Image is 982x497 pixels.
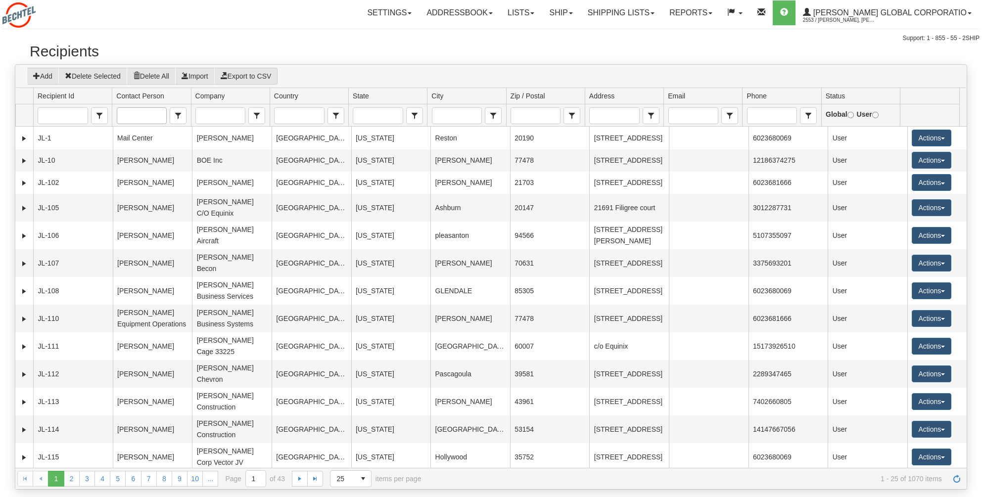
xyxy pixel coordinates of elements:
[351,415,431,443] td: [US_STATE]
[351,222,431,249] td: [US_STATE]
[113,222,192,249] td: [PERSON_NAME]
[38,91,74,101] span: Recipient Id
[192,172,272,194] td: [PERSON_NAME]
[272,172,351,194] td: [GEOGRAPHIC_DATA]
[19,203,29,213] a: Expand
[170,108,186,124] span: select
[510,443,590,471] td: 35752
[590,108,639,124] input: Address
[175,68,215,85] button: Import
[351,172,431,194] td: [US_STATE]
[58,68,127,85] button: Delete Selected
[510,149,590,172] td: 77478
[663,104,742,127] td: filter cell
[511,108,560,124] input: Zip / Postal
[19,397,29,407] a: Expand
[272,149,351,172] td: [GEOGRAPHIC_DATA]
[510,127,590,149] td: 20190
[959,198,981,299] iframe: chat widget
[589,415,669,443] td: [STREET_ADDRESS]
[360,0,419,25] a: Settings
[800,107,817,124] span: Phone
[828,360,907,388] td: User
[192,222,272,249] td: [PERSON_NAME] Aircraft
[430,305,510,332] td: [PERSON_NAME]
[828,222,907,249] td: User
[828,249,907,277] td: User
[33,388,113,415] td: JL-113
[748,149,828,172] td: 12186374275
[432,108,481,124] input: City
[589,443,669,471] td: [STREET_ADDRESS]
[275,108,324,124] input: Country
[430,194,510,222] td: Ashburn
[113,172,192,194] td: [PERSON_NAME]
[192,443,272,471] td: [PERSON_NAME] Corp Vector JV
[202,471,218,487] a: ...
[912,152,951,169] button: Actions
[912,365,951,382] button: Actions
[748,249,828,277] td: 3375693201
[64,471,80,487] a: 2
[19,231,29,241] a: Expand
[192,360,272,388] td: [PERSON_NAME] Chevron
[795,0,979,25] a: [PERSON_NAME] Global Corporatio 2553 / [PERSON_NAME], [PERSON_NAME]
[912,255,951,271] button: Actions
[857,109,879,120] label: User
[328,108,344,124] span: select
[430,388,510,415] td: [PERSON_NAME]
[430,249,510,277] td: [PERSON_NAME]
[19,369,29,379] a: Expand
[351,249,431,277] td: [US_STATE]
[510,360,590,388] td: 39581
[19,259,29,269] a: Expand
[589,91,614,101] span: Address
[113,194,192,222] td: [PERSON_NAME]
[113,277,192,305] td: [PERSON_NAME]
[79,471,95,487] a: 3
[351,127,431,149] td: [US_STATE]
[430,149,510,172] td: [PERSON_NAME]
[912,282,951,299] button: Actions
[748,332,828,360] td: 15173926510
[192,277,272,305] td: [PERSON_NAME] Business Services
[274,91,298,101] span: Country
[2,2,36,28] img: logo2553.jpg
[803,15,877,25] span: 2553 / [PERSON_NAME], [PERSON_NAME]
[510,222,590,249] td: 94566
[272,249,351,277] td: [GEOGRAPHIC_DATA]
[351,194,431,222] td: [US_STATE]
[564,108,580,124] span: select
[542,0,580,25] a: Ship
[351,388,431,415] td: [US_STATE]
[748,360,828,388] td: 2289347465
[949,471,965,487] a: Refresh
[748,388,828,415] td: 7402660805
[510,172,590,194] td: 21703
[589,360,669,388] td: [STREET_ADDRESS]
[110,471,126,487] a: 5
[500,0,542,25] a: Lists
[589,194,669,222] td: 21691 Filigree court
[821,104,900,127] td: filter cell
[307,471,323,487] a: Go to the last page
[156,471,172,487] a: 8
[419,0,500,25] a: Addressbook
[563,107,580,124] span: Zip / Postal
[272,332,351,360] td: [GEOGRAPHIC_DATA]
[430,172,510,194] td: [PERSON_NAME]
[430,415,510,443] td: [GEOGRAPHIC_DATA]
[195,91,225,101] span: Company
[510,415,590,443] td: 53154
[272,388,351,415] td: [GEOGRAPHIC_DATA]
[117,108,166,124] input: Contact Person
[192,332,272,360] td: [PERSON_NAME] Cage 33225
[113,127,192,149] td: Mail Center
[116,91,164,101] span: Contact Person
[828,277,907,305] td: User
[585,104,663,127] td: filter cell
[828,172,907,194] td: User
[192,388,272,415] td: [PERSON_NAME] Construction
[748,108,796,124] input: Phone
[192,194,272,222] td: [PERSON_NAME] C/O Equinix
